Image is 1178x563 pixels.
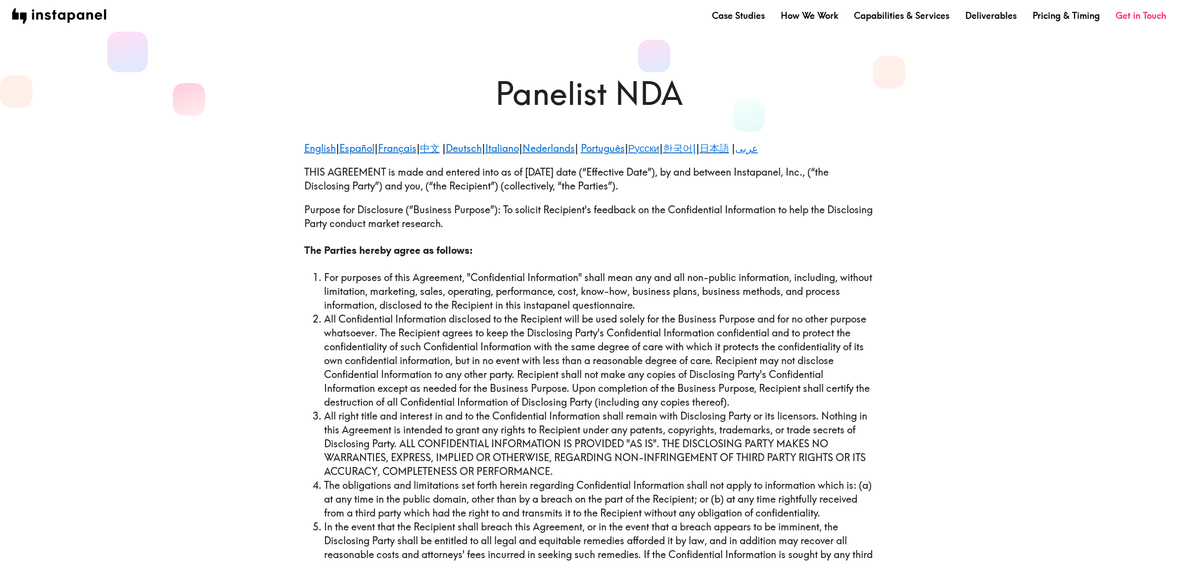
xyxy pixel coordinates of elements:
a: Capabilities & Services [854,9,949,22]
a: Русски [628,142,660,154]
a: Case Studies [712,9,765,22]
a: 日本語 [700,142,729,154]
a: How We Work [781,9,838,22]
a: Português [581,142,625,154]
a: Español [339,142,375,154]
a: English [304,142,336,154]
a: Deliverables [965,9,1017,22]
li: The obligations and limitations set forth herein regarding Confidential Information shall not app... [324,478,874,520]
a: Deutsch [446,142,482,154]
p: Purpose for Disclosure (“Business Purpose”): To solicit Recipient's feedback on the Confidential ... [304,203,874,231]
li: For purposes of this Agreement, "Confidential Information" shall mean any and all non-public info... [324,271,874,312]
h1: Panelist NDA [304,71,874,116]
a: عربى [735,142,758,154]
p: THIS AGREEMENT is made and entered into as of [DATE] date (“Effective Date”), by and between Inst... [304,165,874,193]
a: Nederlands [522,142,575,154]
li: All right title and interest in and to the Confidential Information shall remain with Disclosing ... [324,409,874,478]
a: Pricing & Timing [1033,9,1100,22]
a: 中文 [420,142,440,154]
a: Français [378,142,417,154]
li: All Confidential Information disclosed to the Recipient will be used solely for the Business Purp... [324,312,874,409]
a: 한국어| [663,142,696,154]
p: | | | | | | | | | | | [304,141,874,155]
img: instapanel [12,8,106,24]
a: Get in Touch [1116,9,1166,22]
h4: The Parties hereby agree as follows: [304,243,874,257]
a: Italiano [485,142,519,154]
